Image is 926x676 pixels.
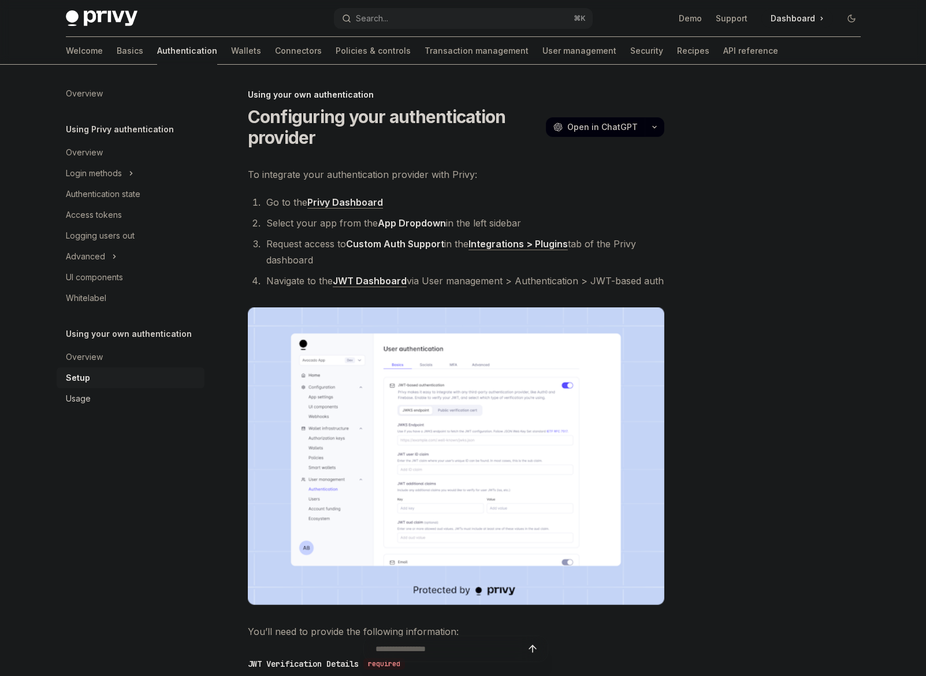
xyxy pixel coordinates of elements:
[57,246,204,267] button: Toggle Advanced section
[57,367,204,388] a: Setup
[716,13,748,24] a: Support
[525,641,541,657] button: Send message
[771,13,815,24] span: Dashboard
[333,275,407,287] a: JWT Dashboard
[567,121,638,133] span: Open in ChatGPT
[263,236,664,268] li: Request access to in the tab of the Privy dashboard
[346,238,444,250] strong: Custom Auth Support
[57,267,204,288] a: UI components
[761,9,833,28] a: Dashboard
[263,273,664,289] li: Navigate to the via User management > Authentication > JWT-based auth
[66,166,122,180] div: Login methods
[356,12,388,25] div: Search...
[66,87,103,101] div: Overview
[307,196,383,209] a: Privy Dashboard
[66,350,103,364] div: Overview
[57,163,204,184] button: Toggle Login methods section
[546,117,645,137] button: Open in ChatGPT
[57,225,204,246] a: Logging users out
[275,37,322,65] a: Connectors
[66,270,123,284] div: UI components
[723,37,778,65] a: API reference
[307,196,383,208] strong: Privy Dashboard
[630,37,663,65] a: Security
[57,347,204,367] a: Overview
[66,37,103,65] a: Welcome
[231,37,261,65] a: Wallets
[66,327,192,341] h5: Using your own authentication
[248,106,541,148] h1: Configuring your authentication provider
[375,636,525,662] input: Ask a question...
[263,194,664,210] li: Go to the
[66,146,103,159] div: Overview
[336,37,411,65] a: Policies & controls
[66,229,135,243] div: Logging users out
[66,122,174,136] h5: Using Privy authentication
[66,250,105,263] div: Advanced
[57,142,204,163] a: Overview
[66,291,106,305] div: Whitelabel
[66,187,140,201] div: Authentication state
[66,371,90,385] div: Setup
[157,37,217,65] a: Authentication
[248,623,664,640] span: You’ll need to provide the following information:
[679,13,702,24] a: Demo
[842,9,861,28] button: Toggle dark mode
[57,205,204,225] a: Access tokens
[542,37,616,65] a: User management
[57,388,204,409] a: Usage
[334,8,593,29] button: Open search
[117,37,143,65] a: Basics
[425,37,529,65] a: Transaction management
[57,184,204,205] a: Authentication state
[248,89,664,101] div: Using your own authentication
[574,14,586,23] span: ⌘ K
[66,10,137,27] img: dark logo
[263,215,664,231] li: Select your app from the in the left sidebar
[57,288,204,309] a: Whitelabel
[378,217,446,229] strong: App Dropdown
[248,307,664,605] img: JWT-based auth
[677,37,709,65] a: Recipes
[66,208,122,222] div: Access tokens
[468,238,568,250] a: Integrations > Plugins
[57,83,204,104] a: Overview
[66,392,91,406] div: Usage
[248,166,664,183] span: To integrate your authentication provider with Privy:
